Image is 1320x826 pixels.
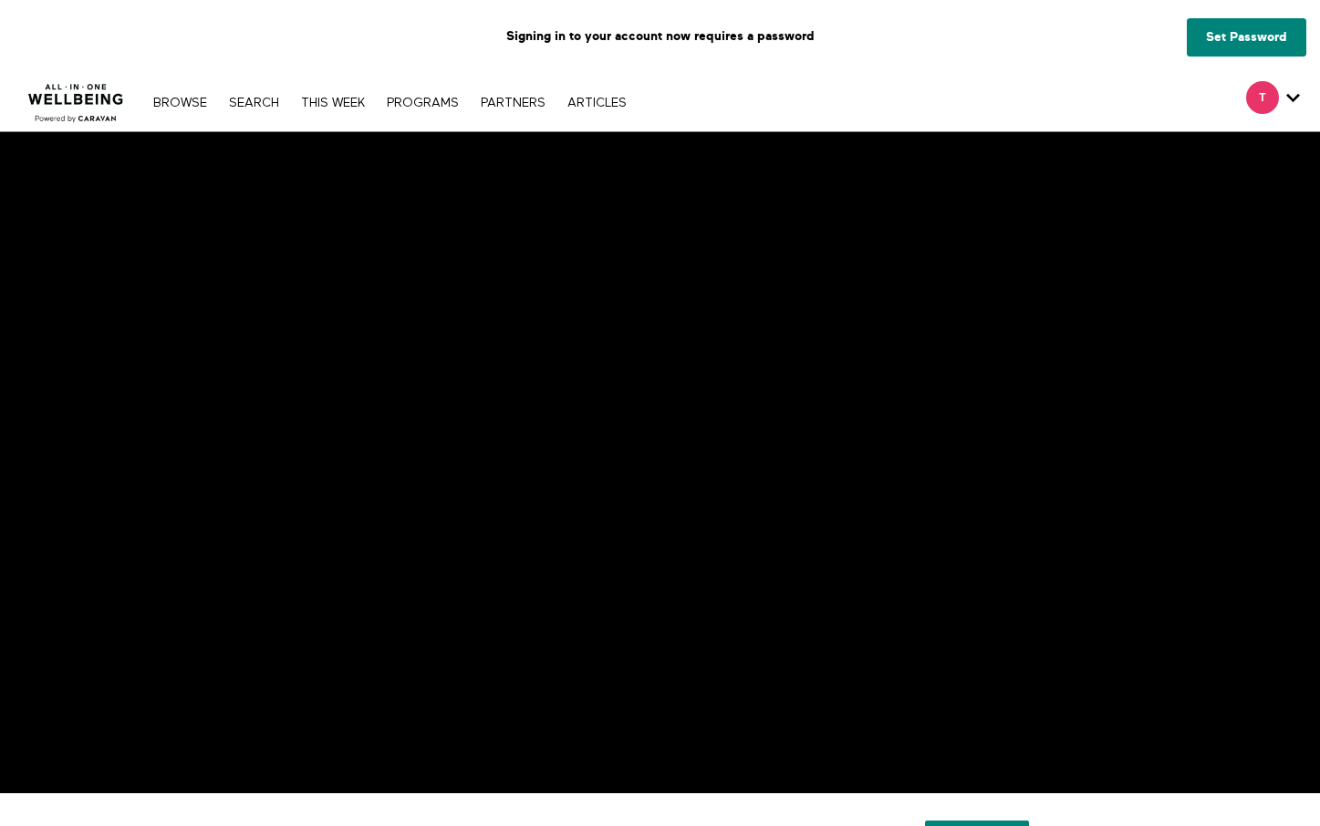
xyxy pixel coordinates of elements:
a: PARTNERS [472,97,555,109]
p: Signing in to your account now requires a password [14,14,1306,59]
div: Secondary [1232,73,1314,131]
a: Browse [144,97,216,109]
a: PROGRAMS [378,97,468,109]
a: Search [220,97,288,109]
a: THIS WEEK [292,97,374,109]
img: CARAVAN [21,70,131,125]
a: Set Password [1187,18,1306,57]
a: ARTICLES [558,97,636,109]
nav: Primary [144,93,635,111]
